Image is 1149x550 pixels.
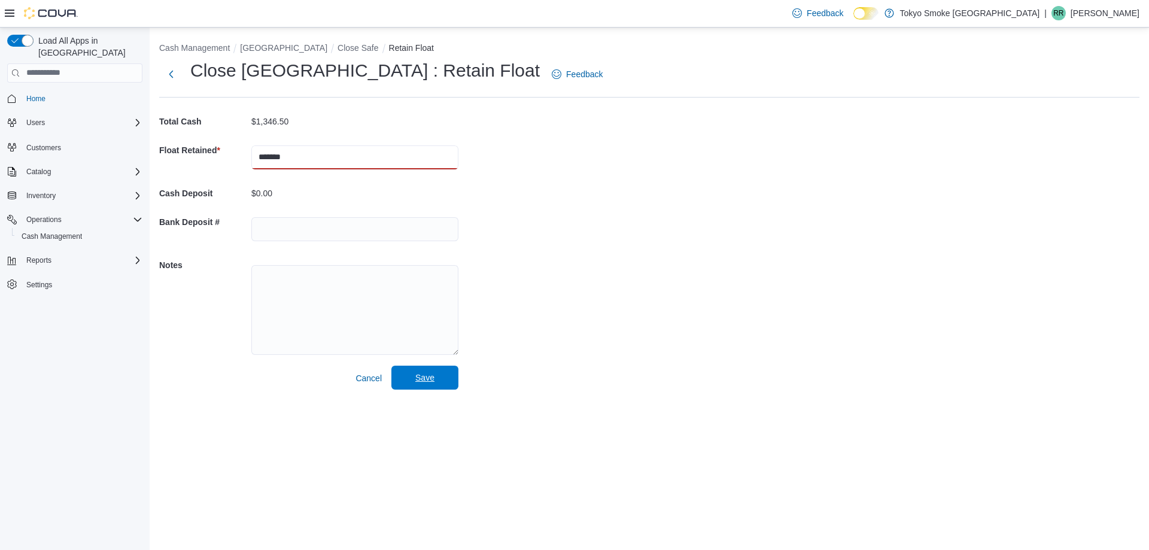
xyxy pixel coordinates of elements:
a: Customers [22,141,66,155]
button: Home [2,90,147,107]
p: $0.00 [251,189,272,198]
span: Load All Apps in [GEOGRAPHIC_DATA] [34,35,142,59]
span: Operations [26,215,62,224]
p: [PERSON_NAME] [1071,6,1139,20]
span: Operations [22,212,142,227]
span: Cash Management [17,229,142,244]
button: Catalog [2,163,147,180]
span: Settings [26,280,52,290]
span: Home [22,91,142,106]
button: Retain Float [389,43,434,53]
button: Cash Management [159,43,230,53]
button: Next [159,62,183,86]
span: Feedback [807,7,843,19]
a: Cash Management [17,229,87,244]
a: Home [22,92,50,106]
nav: Complex example [7,85,142,324]
h5: Total Cash [159,110,249,133]
button: Users [2,114,147,131]
img: Cova [24,7,78,19]
span: Cancel [355,372,382,384]
div: Reone Ross [1051,6,1066,20]
p: | [1044,6,1047,20]
span: Users [22,116,142,130]
button: Operations [22,212,66,227]
button: Cash Management [12,228,147,245]
span: Users [26,118,45,127]
span: Feedback [566,68,603,80]
h5: Notes [159,253,249,277]
button: [GEOGRAPHIC_DATA] [240,43,327,53]
button: Close Safe [338,43,378,53]
span: Home [26,94,45,104]
span: Reports [26,256,51,265]
button: Customers [2,138,147,156]
span: Settings [22,277,142,292]
h5: Bank Deposit # [159,210,249,234]
button: Reports [2,252,147,269]
button: Catalog [22,165,56,179]
h5: Float Retained [159,138,249,162]
a: Feedback [788,1,848,25]
button: Settings [2,276,147,293]
span: RR [1053,6,1063,20]
button: Cancel [351,366,387,390]
span: Catalog [26,167,51,177]
input: Dark Mode [853,7,879,20]
button: Reports [22,253,56,268]
button: Inventory [22,189,60,203]
span: Inventory [22,189,142,203]
a: Feedback [547,62,607,86]
span: Catalog [22,165,142,179]
button: Operations [2,211,147,228]
a: Settings [22,278,57,292]
span: Customers [22,139,142,154]
h1: Close [GEOGRAPHIC_DATA] : Retain Float [190,59,540,83]
span: Cash Management [22,232,82,241]
p: $1,346.50 [251,117,288,126]
p: Tokyo Smoke [GEOGRAPHIC_DATA] [900,6,1040,20]
span: Reports [22,253,142,268]
span: Inventory [26,191,56,200]
span: Save [415,372,434,384]
h5: Cash Deposit [159,181,249,205]
button: Users [22,116,50,130]
span: Customers [26,143,61,153]
button: Save [391,366,458,390]
button: Inventory [2,187,147,204]
nav: An example of EuiBreadcrumbs [159,42,1139,56]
